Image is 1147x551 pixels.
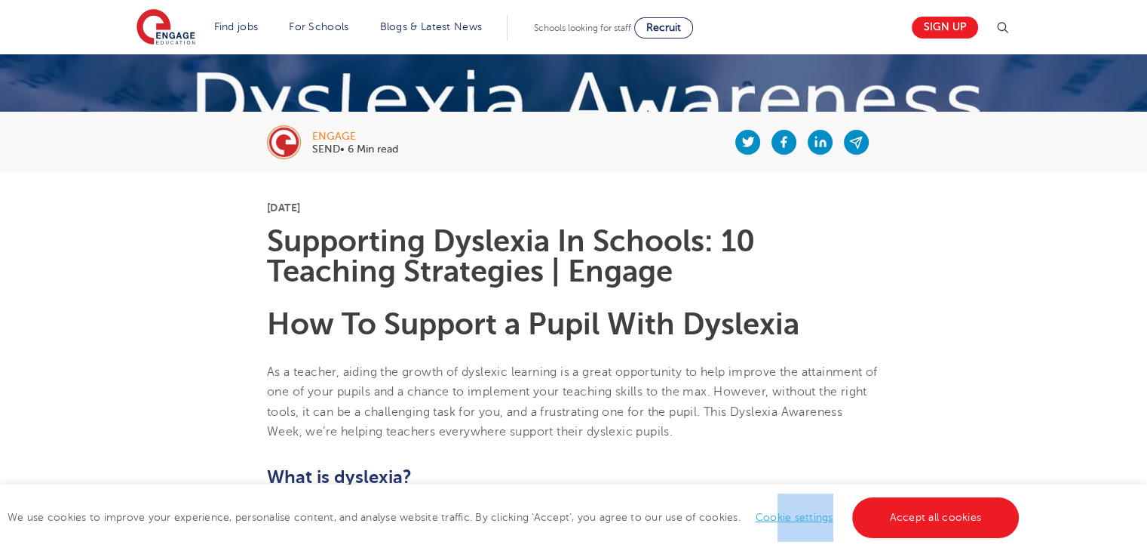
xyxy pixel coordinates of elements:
[380,21,483,32] a: Blogs & Latest News
[852,497,1020,538] a: Accept all cookies
[912,17,978,38] a: Sign up
[634,17,693,38] a: Recruit
[267,202,880,213] p: [DATE]
[8,512,1023,523] span: We use cookies to improve your experience, personalise content, and analyse website traffic. By c...
[267,307,799,341] b: How To Support a Pupil With Dyslexia
[312,144,398,155] p: SEND• 6 Min read
[267,466,412,488] b: What is dyslexia?
[312,131,398,142] div: engage
[267,226,880,287] h1: Supporting Dyslexia In Schools: 10 Teaching Strategies | Engage
[136,9,195,47] img: Engage Education
[756,512,833,523] a: Cookie settings
[646,22,681,33] span: Recruit
[267,365,878,439] span: As a teacher, aiding the growth of dyslexic learning is a great opportunity to help improve the a...
[214,21,259,32] a: Find jobs
[534,23,631,33] span: Schools looking for staff
[289,21,348,32] a: For Schools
